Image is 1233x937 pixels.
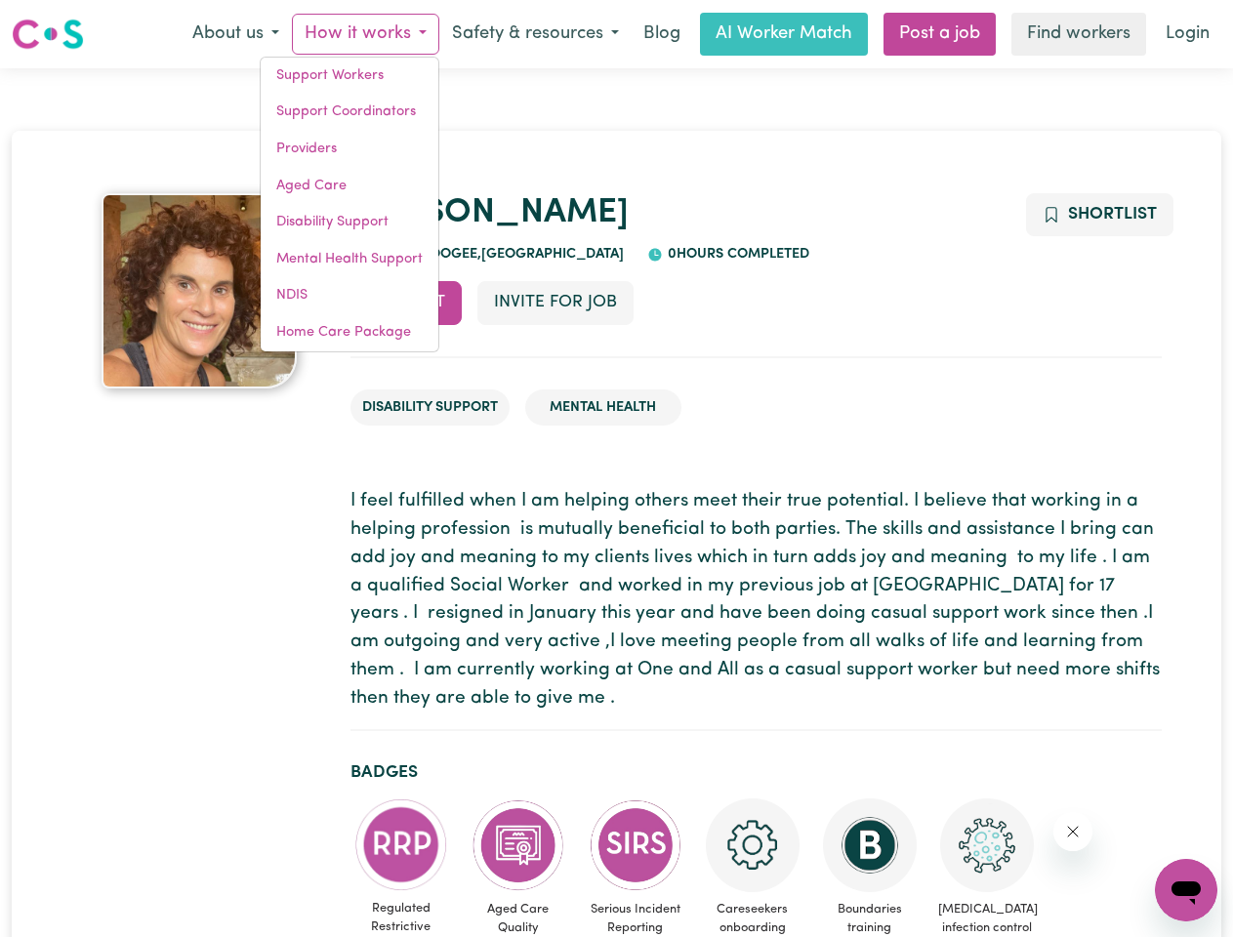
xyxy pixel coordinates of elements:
[1155,859,1217,921] iframe: Button to launch messaging window
[525,389,681,427] li: Mental Health
[439,14,632,55] button: Safety & resources
[102,193,297,388] img: Belinda
[12,17,84,52] img: Careseekers logo
[1068,206,1157,223] span: Shortlist
[180,14,292,55] button: About us
[884,13,996,56] a: Post a job
[823,798,917,892] img: CS Academy: Boundaries in care and support work course completed
[1154,13,1221,56] a: Login
[1053,812,1092,851] iframe: Close message
[261,241,438,278] a: Mental Health Support
[261,277,438,314] a: NDIS
[350,762,1162,783] h2: Badges
[261,131,438,168] a: Providers
[706,798,800,892] img: CS Academy: Careseekers Onboarding course completed
[261,58,438,95] a: Support Workers
[1011,13,1146,56] a: Find workers
[366,247,625,262] span: SOUTH COOGEE , [GEOGRAPHIC_DATA]
[350,196,629,230] a: [PERSON_NAME]
[261,204,438,241] a: Disability Support
[350,389,510,427] li: Disability Support
[477,281,634,324] button: Invite for Job
[261,314,438,351] a: Home Care Package
[1026,193,1173,236] button: Add to shortlist
[72,193,327,388] a: Belinda's profile picture'
[350,488,1162,713] p: I feel fulfilled when I am helping others meet their true potential. I believe that working in a ...
[663,247,809,262] span: 0 hours completed
[261,168,438,205] a: Aged Care
[589,798,682,892] img: CS Academy: Serious Incident Reporting Scheme course completed
[940,798,1034,892] img: CS Academy: COVID-19 Infection Control Training course completed
[632,13,692,56] a: Blog
[12,12,84,57] a: Careseekers logo
[261,94,438,131] a: Support Coordinators
[354,798,448,891] img: CS Academy: Regulated Restrictive Practices course completed
[260,57,439,352] div: How it works
[472,798,565,892] img: CS Academy: Aged Care Quality Standards & Code of Conduct course completed
[700,13,868,56] a: AI Worker Match
[292,14,439,55] button: How it works
[12,14,118,29] span: Need any help?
